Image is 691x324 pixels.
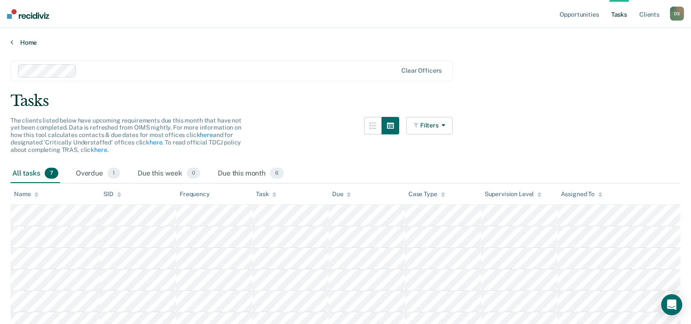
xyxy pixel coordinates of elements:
[103,190,121,198] div: SID
[14,190,39,198] div: Name
[11,117,241,153] span: The clients listed below have upcoming requirements due this month that have not yet been complet...
[45,168,58,179] span: 7
[485,190,542,198] div: Supervision Level
[406,117,453,134] button: Filters
[187,168,200,179] span: 0
[270,168,284,179] span: 6
[136,164,202,183] div: Due this week0
[670,7,684,21] div: D S
[216,164,286,183] div: Due this month6
[11,92,680,110] div: Tasks
[332,190,351,198] div: Due
[670,7,684,21] button: DS
[408,190,445,198] div: Case Type
[94,146,107,153] a: here
[180,190,210,198] div: Frequency
[401,67,442,74] div: Clear officers
[74,164,122,183] div: Overdue1
[11,164,60,183] div: All tasks7
[11,39,680,46] a: Home
[7,9,49,19] img: Recidiviz
[200,131,213,138] a: here
[149,139,162,146] a: here
[256,190,276,198] div: Task
[107,168,120,179] span: 1
[561,190,602,198] div: Assigned To
[661,294,682,315] div: Open Intercom Messenger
